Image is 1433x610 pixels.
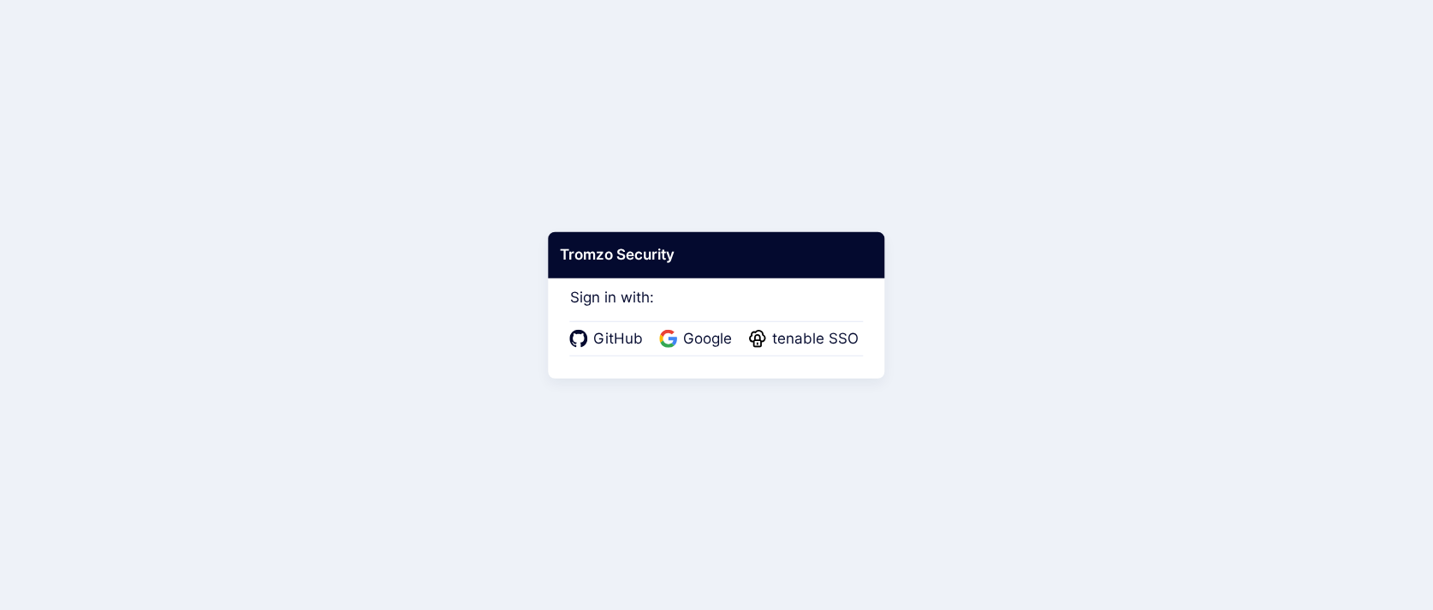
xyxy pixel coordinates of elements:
[548,232,884,278] div: Tromzo Security
[767,328,864,350] span: tenable SSO
[660,328,737,350] a: Google
[749,328,864,350] a: tenable SSO
[570,328,648,350] a: GitHub
[588,328,648,350] span: GitHub
[678,328,737,350] span: Google
[570,266,864,356] div: Sign in with:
